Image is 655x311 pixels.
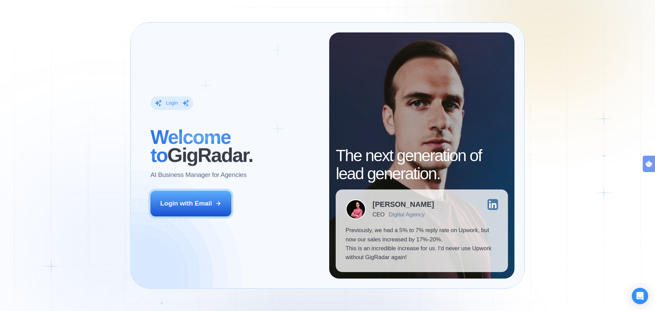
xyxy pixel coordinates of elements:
div: Login with Email [160,199,212,208]
span: Welcome to [150,126,231,166]
h2: The next generation of lead generation. [336,147,508,183]
h2: ‍ GigRadar. [150,128,319,164]
button: Login with Email [150,191,232,216]
div: Digital Agency [389,211,425,218]
div: Open Intercom Messenger [632,288,648,304]
div: CEO [373,211,384,218]
div: [PERSON_NAME] [373,201,434,208]
p: AI Business Manager for Agencies [150,171,247,180]
div: Login [166,100,178,107]
p: Previously, we had a 5% to 7% reply rate on Upwork, but now our sales increased by 17%-20%. This ... [346,226,498,262]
